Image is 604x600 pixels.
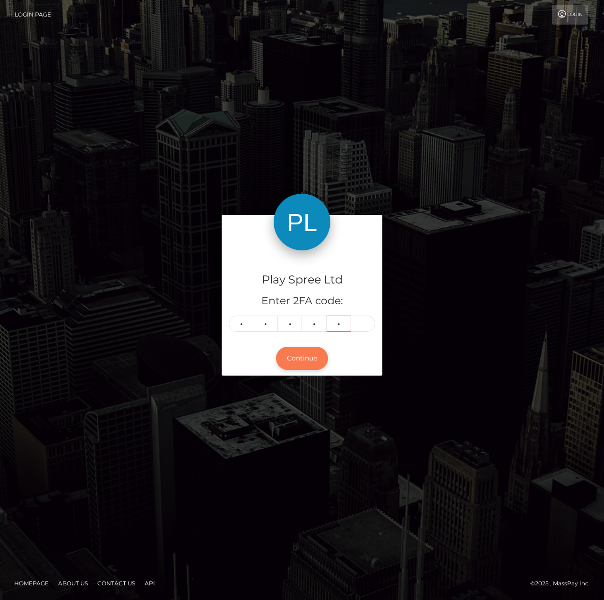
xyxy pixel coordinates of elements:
[54,576,92,591] a: About Us
[94,576,139,591] a: Contact Us
[141,576,159,591] a: API
[229,272,375,288] h4: Play Spree Ltd
[276,347,328,370] button: Continue
[10,576,52,591] a: Homepage
[552,5,588,25] a: Login
[229,294,375,309] h5: Enter 2FA code:
[15,5,51,25] a: Login Page
[530,578,597,589] div: © 2025 , MassPay Inc.
[274,194,330,250] img: Play Spree Ltd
